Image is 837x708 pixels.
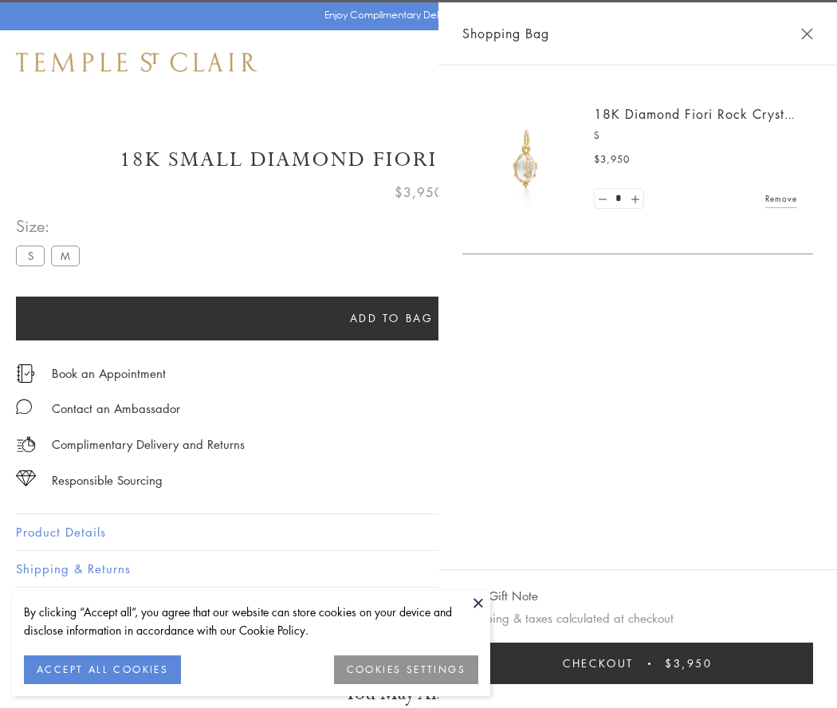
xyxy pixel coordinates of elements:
[52,364,166,382] a: Book an Appointment
[52,435,245,454] p: Complimentary Delivery and Returns
[478,112,574,207] img: P51889-E11FIORI
[16,146,821,174] h1: 18K Small Diamond Fiori Rock Crystal Amulet
[16,514,821,550] button: Product Details
[395,182,443,203] span: $3,950
[627,189,642,209] a: Set quantity to 2
[765,190,797,207] a: Remove
[350,309,434,327] span: Add to bag
[594,128,797,144] p: S
[16,399,32,415] img: MessageIcon-01_2.svg
[16,551,821,587] button: Shipping & Returns
[24,603,478,639] div: By clicking “Accept all”, you agree that our website can store cookies on your device and disclos...
[52,399,180,419] div: Contact an Ambassador
[594,151,630,167] span: $3,950
[665,655,713,672] span: $3,950
[16,364,35,383] img: icon_appointment.svg
[16,588,821,623] button: Gifting
[462,23,549,44] span: Shopping Bag
[24,655,181,684] button: ACCEPT ALL COOKIES
[52,470,163,490] div: Responsible Sourcing
[16,246,45,265] label: S
[51,246,80,265] label: M
[16,470,36,486] img: icon_sourcing.svg
[462,608,813,628] p: Shipping & taxes calculated at checkout
[801,28,813,40] button: Close Shopping Bag
[563,655,634,672] span: Checkout
[334,655,478,684] button: COOKIES SETTINGS
[16,435,36,454] img: icon_delivery.svg
[16,53,257,72] img: Temple St. Clair
[462,643,813,684] button: Checkout $3,950
[324,7,505,23] p: Enjoy Complimentary Delivery & Returns
[16,297,767,340] button: Add to bag
[16,213,86,239] span: Size:
[595,189,611,209] a: Set quantity to 0
[462,586,538,606] button: Add Gift Note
